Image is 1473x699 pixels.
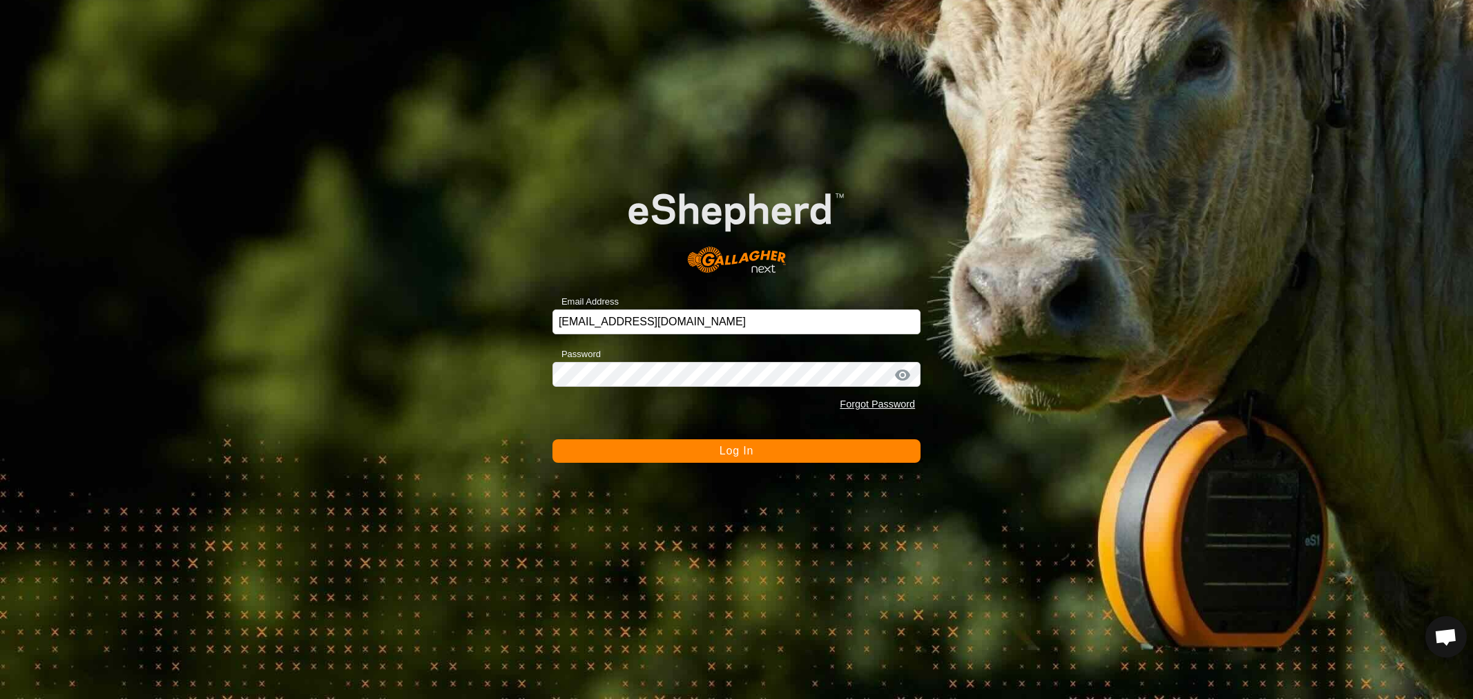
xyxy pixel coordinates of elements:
span: Log In [720,445,753,457]
div: Open chat [1425,616,1467,658]
input: Email Address [552,309,921,334]
label: Email Address [552,295,619,309]
button: Log In [552,439,921,463]
label: Password [552,347,601,361]
img: E-shepherd Logo [589,162,884,288]
a: Forgot Password [840,399,915,410]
